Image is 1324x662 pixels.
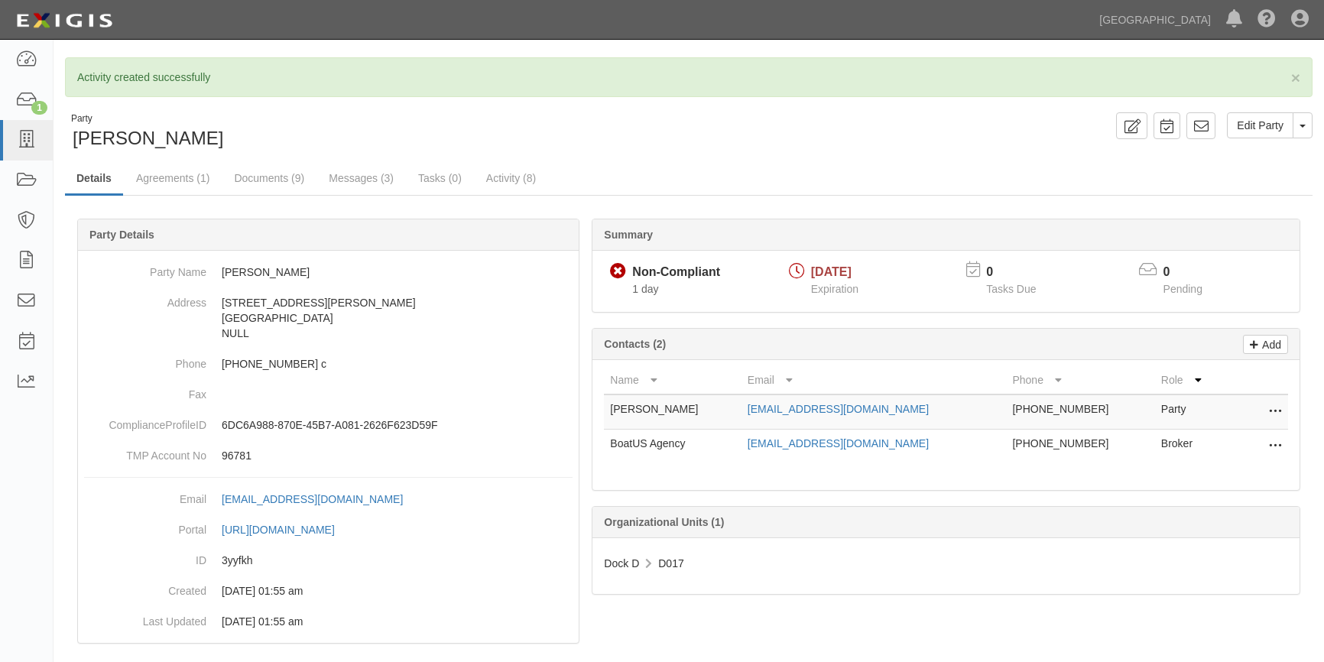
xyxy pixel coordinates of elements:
[84,287,573,349] dd: [STREET_ADDRESS][PERSON_NAME] [GEOGRAPHIC_DATA] NULL
[84,606,573,637] dd: 07/20/2024 01:55 am
[604,366,741,394] th: Name
[610,264,626,280] i: Non-Compliant
[604,557,639,570] span: Dock D
[31,101,47,115] div: 1
[84,545,206,568] dt: ID
[84,440,206,463] dt: TMP Account No
[1163,264,1222,281] p: 0
[986,283,1036,295] span: Tasks Due
[604,229,653,241] b: Summary
[89,229,154,241] b: Party Details
[65,163,123,196] a: Details
[84,287,206,310] dt: Address
[317,163,405,193] a: Messages (3)
[1006,430,1154,464] td: [PHONE_NUMBER]
[1243,335,1288,354] a: Add
[1258,336,1281,353] p: Add
[1006,394,1154,430] td: [PHONE_NUMBER]
[222,448,573,463] p: 96781
[1155,430,1227,464] td: Broker
[84,606,206,629] dt: Last Updated
[742,366,1007,394] th: Email
[84,349,573,379] dd: [PHONE_NUMBER] c
[84,379,206,402] dt: Fax
[65,112,677,151] div: William Ross Enright
[604,394,741,430] td: [PERSON_NAME]
[125,163,221,193] a: Agreements (1)
[222,163,316,193] a: Documents (9)
[658,557,683,570] span: D017
[407,163,473,193] a: Tasks (0)
[811,265,852,278] span: [DATE]
[84,545,573,576] dd: 3yyfkh
[222,524,352,536] a: [URL][DOMAIN_NAME]
[222,493,420,505] a: [EMAIL_ADDRESS][DOMAIN_NAME]
[748,437,929,449] a: [EMAIL_ADDRESS][DOMAIN_NAME]
[1006,366,1154,394] th: Phone
[222,417,573,433] p: 6DC6A988-870E-45B7-A081-2626F623D59F
[604,516,724,528] b: Organizational Units (1)
[1092,5,1219,35] a: [GEOGRAPHIC_DATA]
[1155,366,1227,394] th: Role
[1257,11,1276,29] i: Help Center - Complianz
[1291,70,1300,86] button: Close
[84,484,206,507] dt: Email
[84,514,206,537] dt: Portal
[11,7,117,34] img: logo-5460c22ac91f19d4615b14bd174203de0afe785f0fc80cf4dbbc73dc1793850b.png
[1227,112,1293,138] a: Edit Party
[632,264,720,281] div: Non-Compliant
[811,283,858,295] span: Expiration
[475,163,547,193] a: Activity (8)
[986,264,1055,281] p: 0
[84,576,206,599] dt: Created
[1155,394,1227,430] td: Party
[84,349,206,372] dt: Phone
[604,430,741,464] td: BoatUS Agency
[71,112,223,125] div: Party
[1163,283,1202,295] span: Pending
[84,257,573,287] dd: [PERSON_NAME]
[222,492,403,507] div: [EMAIL_ADDRESS][DOMAIN_NAME]
[1291,69,1300,86] span: ×
[632,283,658,295] span: Since 09/16/2025
[604,338,666,350] b: Contacts (2)
[84,576,573,606] dd: 07/20/2024 01:55 am
[77,70,1300,85] p: Activity created successfully
[748,403,929,415] a: [EMAIL_ADDRESS][DOMAIN_NAME]
[84,410,206,433] dt: ComplianceProfileID
[84,257,206,280] dt: Party Name
[73,128,223,148] span: [PERSON_NAME]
